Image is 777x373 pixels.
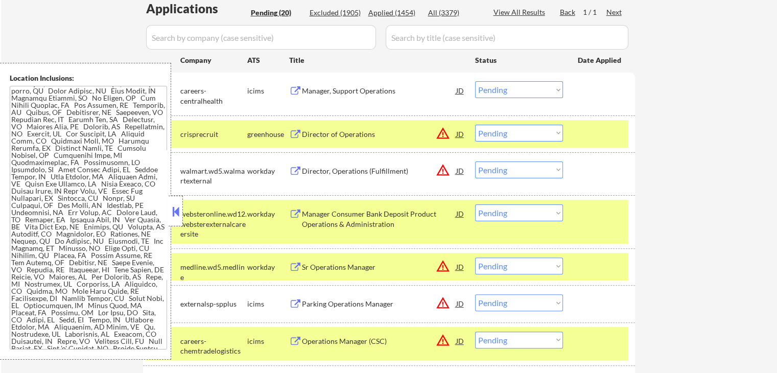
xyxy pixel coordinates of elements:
[302,336,456,346] div: Operations Manager (CSC)
[386,25,628,50] input: Search by title (case sensitive)
[180,86,247,106] div: careers-centralhealth
[302,262,456,272] div: Sr Operations Manager
[583,7,606,17] div: 1 / 1
[247,86,289,96] div: icims
[302,166,456,176] div: Director, Operations (Fulfillment)
[251,8,302,18] div: Pending (20)
[180,299,247,309] div: externalsp-spplus
[302,299,456,309] div: Parking Operations Manager
[493,7,548,17] div: View All Results
[247,336,289,346] div: icims
[146,3,247,15] div: Applications
[455,161,465,180] div: JD
[455,204,465,223] div: JD
[436,333,450,347] button: warning_amber
[368,8,419,18] div: Applied (1454)
[180,166,247,186] div: walmart.wd5.walmartexternal
[302,86,456,96] div: Manager, Support Operations
[247,209,289,219] div: workday
[302,209,456,229] div: Manager Consumer Bank Deposit Product Operations & Administration
[455,294,465,313] div: JD
[436,259,450,273] button: warning_amber
[310,8,361,18] div: Excluded (1905)
[436,296,450,310] button: warning_amber
[578,55,623,65] div: Date Applied
[428,8,479,18] div: All (3379)
[180,129,247,139] div: crisprecruit
[180,336,247,356] div: careers-chemtradelogistics
[455,258,465,276] div: JD
[455,332,465,350] div: JD
[180,262,247,282] div: medline.wd5.medline
[455,125,465,143] div: JD
[10,73,167,83] div: Location Inclusions:
[146,25,376,50] input: Search by company (case sensitive)
[289,55,465,65] div: Title
[606,7,623,17] div: Next
[436,126,450,141] button: warning_amber
[455,81,465,100] div: JD
[475,51,563,69] div: Status
[302,129,456,139] div: Director of Operations
[247,166,289,176] div: workday
[560,7,576,17] div: Back
[247,262,289,272] div: workday
[247,129,289,139] div: greenhouse
[247,55,289,65] div: ATS
[180,209,247,239] div: websteronline.wd12.websterexternalcareersite
[247,299,289,309] div: icims
[180,55,247,65] div: Company
[436,163,450,177] button: warning_amber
